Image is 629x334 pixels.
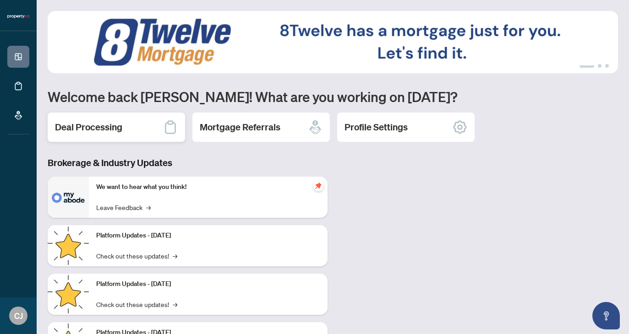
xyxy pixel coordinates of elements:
img: Platform Updates - July 21, 2025 [48,225,89,266]
p: Platform Updates - [DATE] [96,231,320,241]
a: Check out these updates!→ [96,251,177,261]
h2: Deal Processing [55,121,122,134]
img: Platform Updates - July 8, 2025 [48,274,89,315]
img: logo [7,14,29,19]
span: pushpin [313,180,324,191]
h2: Profile Settings [345,121,408,134]
button: 2 [598,64,602,68]
img: Slide 0 [48,11,618,73]
button: Open asap [592,302,620,329]
span: → [146,202,151,212]
h3: Brokerage & Industry Updates [48,156,328,169]
span: → [173,251,177,261]
h2: Mortgage Referrals [200,121,280,134]
button: 3 [605,64,609,68]
span: CJ [14,309,23,322]
a: Leave Feedback→ [96,202,151,212]
p: We want to hear what you think! [96,182,320,192]
button: 1 [580,64,594,68]
h1: Welcome back [PERSON_NAME]! What are you working on [DATE]? [48,88,618,105]
img: We want to hear what you think! [48,177,89,218]
span: → [173,299,177,309]
a: Check out these updates!→ [96,299,177,309]
p: Platform Updates - [DATE] [96,279,320,289]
